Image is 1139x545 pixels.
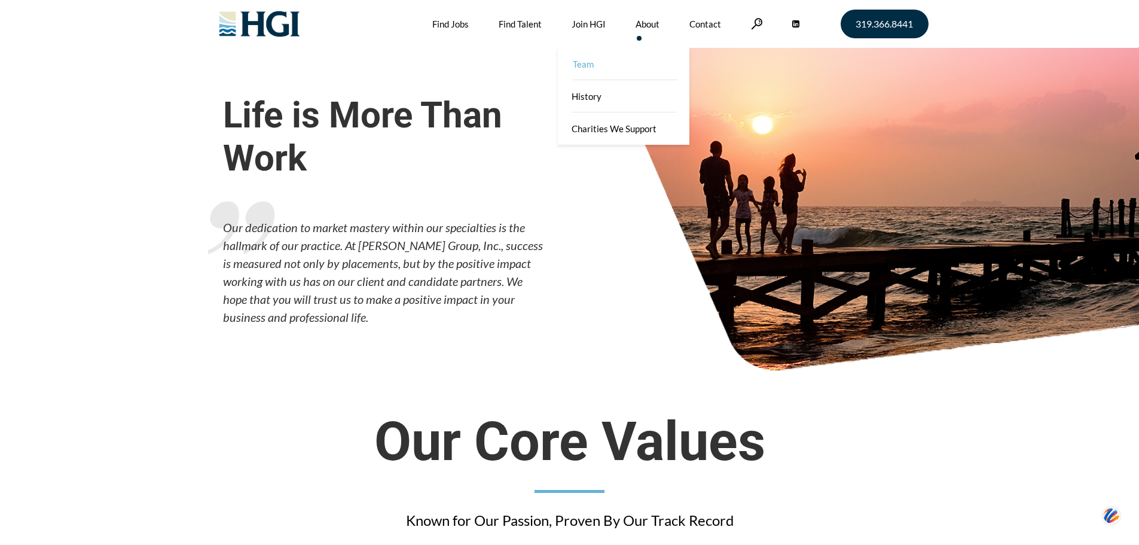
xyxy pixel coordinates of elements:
div: Known for Our Passion, Proven By Our Track Record [291,510,848,531]
a: Team [559,48,691,80]
span: Our Core Values [291,412,848,471]
a: Search [751,18,763,29]
p: Our dedication to market mastery within our specialties is the hallmark of our practice. At [PERS... [223,218,546,326]
span: Life is More Than Work [223,94,546,180]
a: 319.366.8441 [841,10,929,38]
img: svg+xml;base64,PHN2ZyB3aWR0aD0iNDQiIGhlaWdodD0iNDQiIHZpZXdCb3g9IjAgMCA0NCA0NCIgZmlsbD0ibm9uZSIgeG... [1101,505,1122,527]
a: Charities We Support [558,112,689,145]
a: History [558,80,689,112]
span: 319.366.8441 [856,19,913,29]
